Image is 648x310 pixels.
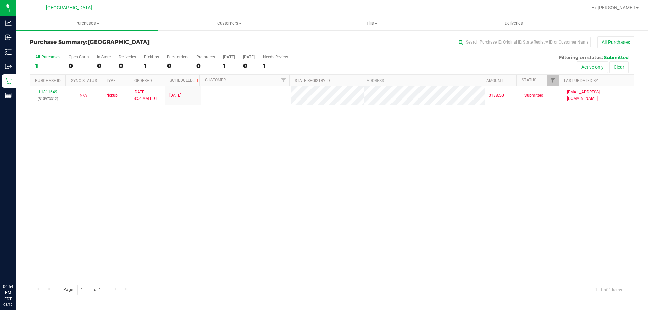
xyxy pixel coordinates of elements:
a: State Registry ID [295,78,330,83]
span: [EMAIL_ADDRESS][DOMAIN_NAME] [567,89,630,102]
button: Active only [577,61,608,73]
p: 08/19 [3,302,13,307]
p: (315973312) [34,95,61,102]
div: 1 [144,62,159,70]
a: 11811649 [38,90,57,94]
div: [DATE] [223,55,235,59]
span: 1 - 1 of 1 items [590,285,627,295]
inline-svg: Outbound [5,63,12,70]
a: Scheduled [170,78,200,83]
inline-svg: Inventory [5,49,12,55]
inline-svg: Inbound [5,34,12,41]
a: Tills [300,16,442,30]
a: Amount [486,78,503,83]
th: Address [361,75,481,86]
div: 0 [196,62,215,70]
div: Needs Review [263,55,288,59]
p: 06:54 PM EDT [3,284,13,302]
div: PickUps [144,55,159,59]
a: Last Updated By [564,78,598,83]
div: Pre-orders [196,55,215,59]
div: 0 [119,62,136,70]
div: 0 [243,62,255,70]
inline-svg: Analytics [5,20,12,26]
button: Clear [609,61,629,73]
a: Purchases [16,16,158,30]
span: Hi, [PERSON_NAME]! [591,5,635,10]
div: Open Carts [69,55,89,59]
span: Customers [159,20,300,26]
button: N/A [80,92,87,99]
span: $138.50 [489,92,504,99]
a: Sync Status [71,78,97,83]
span: Not Applicable [80,93,87,98]
div: 0 [97,62,111,70]
div: 0 [69,62,89,70]
div: Deliveries [119,55,136,59]
a: Customer [205,78,226,82]
div: 1 [263,62,288,70]
a: Filter [278,75,289,86]
a: Status [522,78,536,82]
a: Customers [158,16,300,30]
span: Tills [301,20,442,26]
div: 1 [223,62,235,70]
a: Filter [547,75,559,86]
span: Pickup [105,92,118,99]
div: [DATE] [243,55,255,59]
span: Deliveries [495,20,532,26]
input: 1 [77,285,89,295]
div: All Purchases [35,55,60,59]
a: Purchase ID [35,78,61,83]
span: Purchases [16,20,158,26]
inline-svg: Reports [5,92,12,99]
div: Back-orders [167,55,188,59]
span: Submitted [524,92,543,99]
span: [DATE] [169,92,181,99]
iframe: Resource center [7,256,27,276]
h3: Purchase Summary: [30,39,231,45]
span: Filtering on status: [559,55,603,60]
div: In Store [97,55,111,59]
a: Ordered [134,78,152,83]
span: [GEOGRAPHIC_DATA] [88,39,150,45]
inline-svg: Retail [5,78,12,84]
div: 1 [35,62,60,70]
a: Deliveries [443,16,585,30]
span: [DATE] 8:54 AM EDT [134,89,157,102]
span: Submitted [604,55,629,60]
span: Page of 1 [58,285,106,295]
div: 0 [167,62,188,70]
input: Search Purchase ID, Original ID, State Registry ID or Customer Name... [456,37,591,47]
a: Type [106,78,116,83]
button: All Purchases [597,36,634,48]
span: [GEOGRAPHIC_DATA] [46,5,92,11]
